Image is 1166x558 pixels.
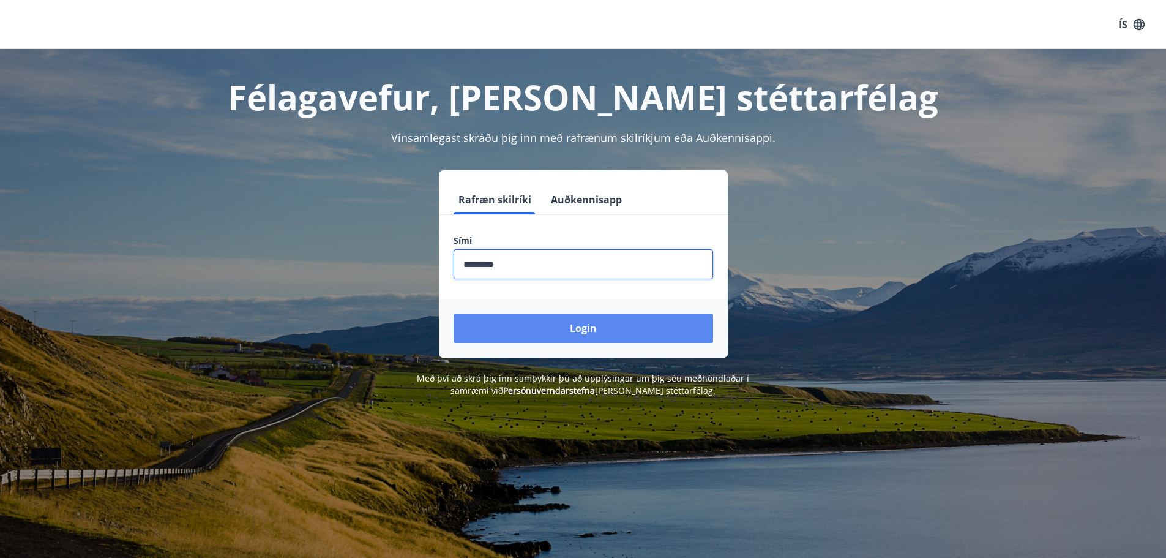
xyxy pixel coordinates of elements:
[391,130,775,145] span: Vinsamlegast skráðu þig inn með rafrænum skilríkjum eða Auðkennisappi.
[157,74,1009,120] h1: Félagavefur, [PERSON_NAME] stéttarfélag
[503,385,595,396] a: Persónuverndarstefna
[1112,13,1151,36] button: ÍS
[454,185,536,214] button: Rafræn skilríki
[454,235,713,247] label: Sími
[417,372,749,396] span: Með því að skrá þig inn samþykkir þú að upplýsingar um þig séu meðhöndlaðar í samræmi við [PERSON...
[454,314,713,343] button: Login
[546,185,627,214] button: Auðkennisapp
